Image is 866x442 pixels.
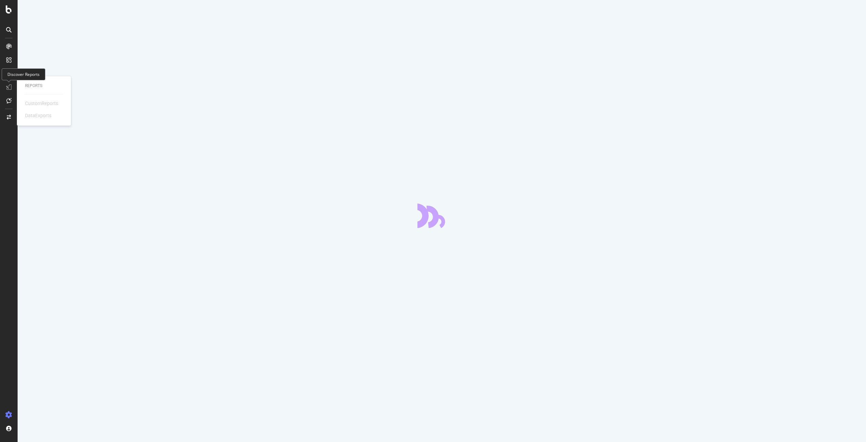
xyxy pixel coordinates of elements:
[2,68,45,80] div: Discover Reports
[25,112,51,119] div: DataExports
[417,204,466,228] div: animation
[25,100,58,107] div: CustomReports
[25,83,63,89] div: Reports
